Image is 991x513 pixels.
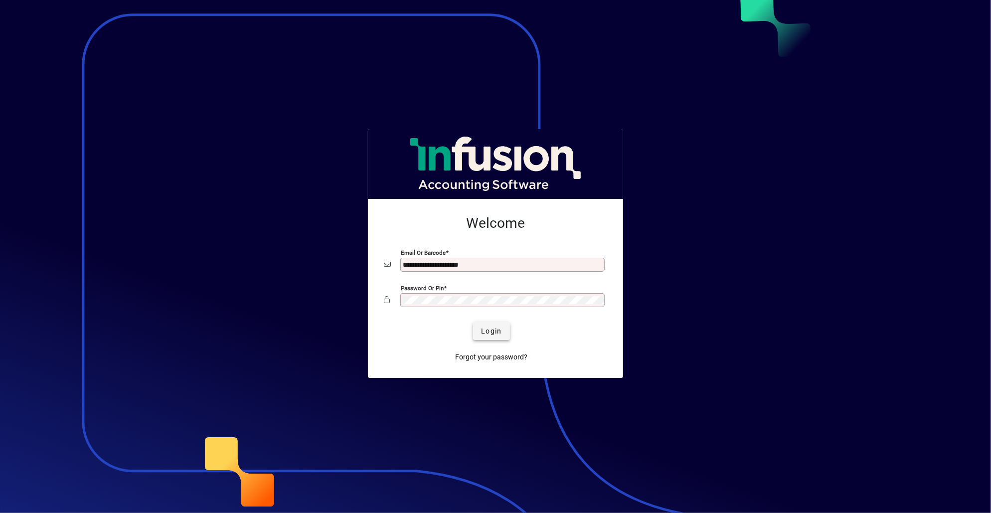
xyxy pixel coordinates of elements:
[452,348,532,366] a: Forgot your password?
[384,215,607,232] h2: Welcome
[456,352,528,362] span: Forgot your password?
[401,249,446,256] mat-label: Email or Barcode
[473,322,509,340] button: Login
[481,326,501,337] span: Login
[401,285,444,292] mat-label: Password or Pin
